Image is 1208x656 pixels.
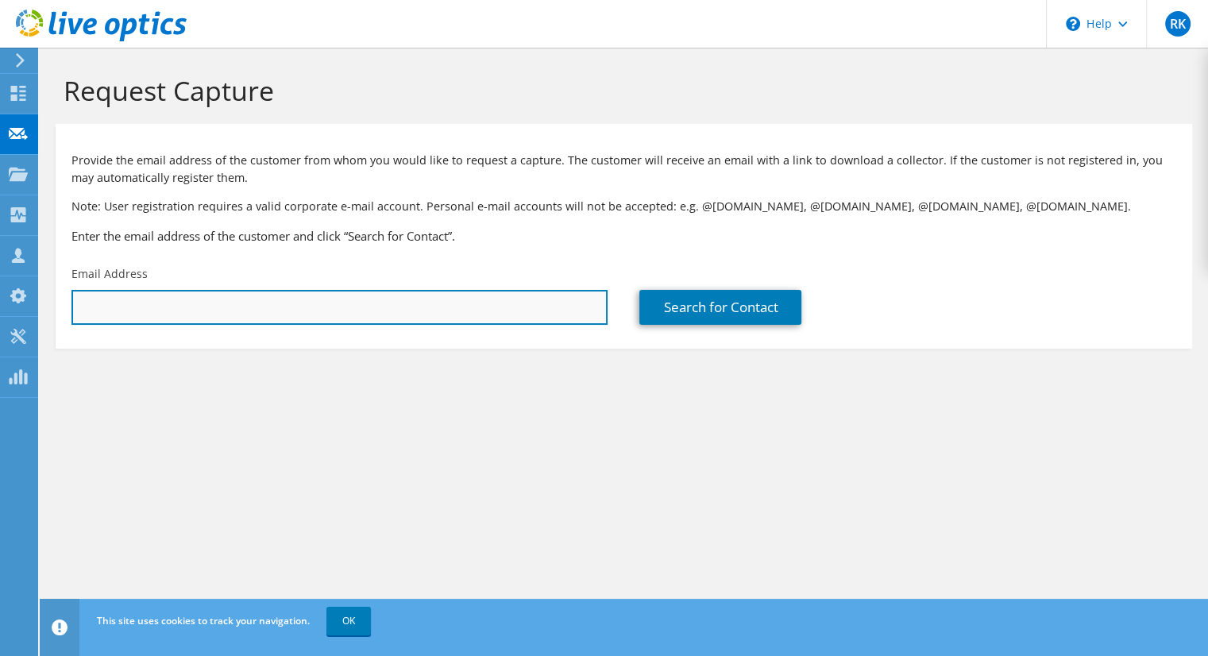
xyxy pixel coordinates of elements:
[71,266,148,282] label: Email Address
[97,614,310,627] span: This site uses cookies to track your navigation.
[71,152,1176,187] p: Provide the email address of the customer from whom you would like to request a capture. The cust...
[326,607,371,635] a: OK
[71,227,1176,245] h3: Enter the email address of the customer and click “Search for Contact”.
[1066,17,1080,31] svg: \n
[639,290,801,325] a: Search for Contact
[64,74,1176,107] h1: Request Capture
[71,198,1176,215] p: Note: User registration requires a valid corporate e-mail account. Personal e-mail accounts will ...
[1165,11,1191,37] span: RK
